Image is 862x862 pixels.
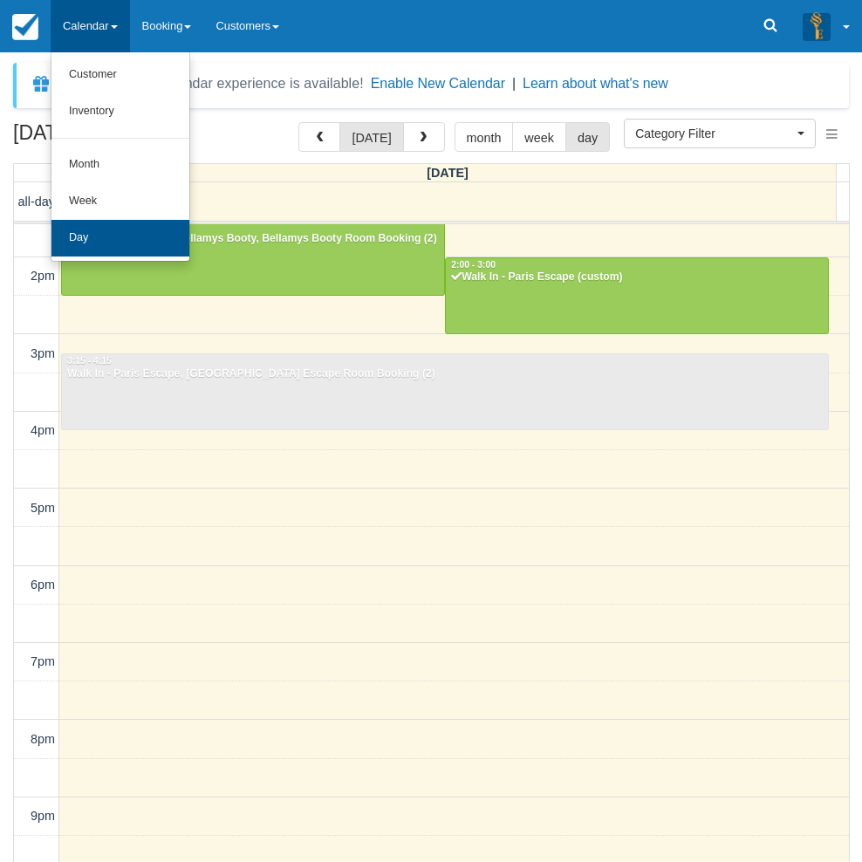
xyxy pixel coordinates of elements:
a: Inventory [51,93,189,130]
a: Customer [51,57,189,93]
span: 5pm [31,501,55,515]
button: [DATE] [339,122,403,152]
a: Month [51,147,189,183]
a: Learn about what's new [523,76,668,91]
button: Enable New Calendar [371,75,505,92]
span: 2:00 - 3:00 [451,260,496,270]
img: checkfront-main-nav-mini-logo.png [12,14,38,40]
button: day [565,122,610,152]
button: Category Filter [624,119,816,148]
span: 4pm [31,423,55,437]
span: 8pm [31,732,55,746]
span: 3:15 - 4:15 [67,356,112,366]
div: [PERSON_NAME] - Bellamys Booty, Bellamys Booty Room Booking (2) [66,232,440,246]
a: 1:30 - 2:30[PERSON_NAME] - Bellamys Booty, Bellamys Booty Room Booking (2) [61,218,445,295]
a: 3:15 - 4:15Walk In - Paris Escape, [GEOGRAPHIC_DATA] Escape Room Booking (2) [61,353,829,430]
h2: [DATE] [13,122,234,154]
a: 2:00 - 3:00Walk In - Paris Escape (custom) [445,257,829,334]
span: 6pm [31,578,55,592]
a: Day [51,220,189,257]
a: Week [51,183,189,220]
div: A new Booking Calendar experience is available! [58,73,364,94]
span: 7pm [31,654,55,668]
img: A3 [803,12,831,40]
span: | [512,76,516,91]
span: all-day [18,195,55,209]
ul: Calendar [51,52,190,262]
span: 2pm [31,269,55,283]
span: 9pm [31,809,55,823]
span: Category Filter [635,125,793,142]
span: [DATE] [427,166,469,180]
span: 3pm [31,346,55,360]
button: week [512,122,566,152]
div: Walk In - Paris Escape, [GEOGRAPHIC_DATA] Escape Room Booking (2) [66,367,824,381]
button: month [455,122,514,152]
div: Walk In - Paris Escape (custom) [450,270,824,284]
